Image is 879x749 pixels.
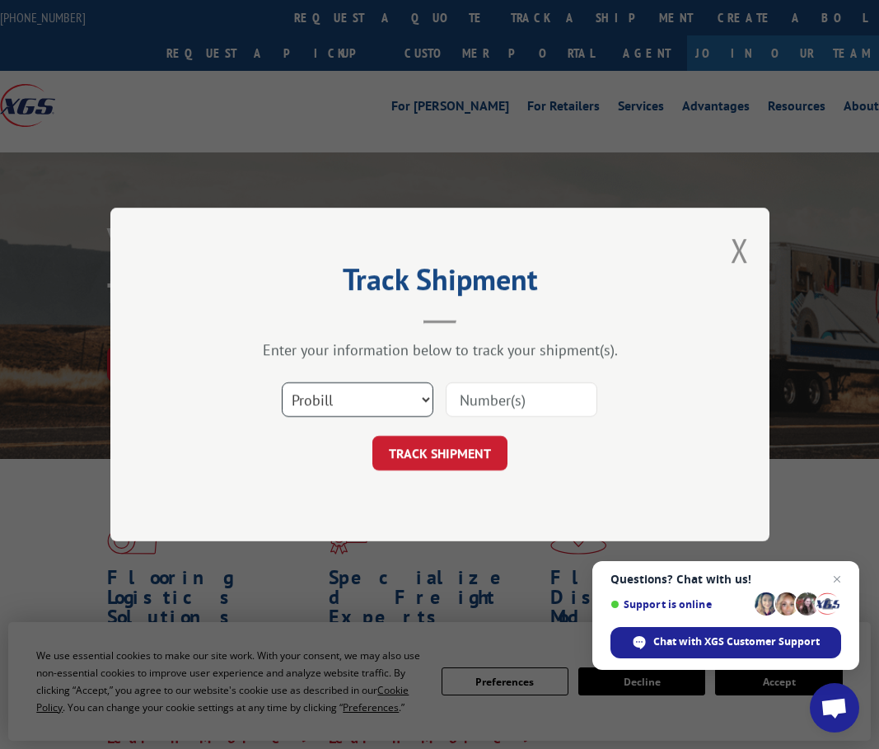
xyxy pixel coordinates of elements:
div: Enter your information below to track your shipment(s). [193,340,687,359]
span: Questions? Chat with us! [610,573,841,586]
span: Support is online [610,598,749,611]
input: Number(s) [446,382,597,417]
div: Open chat [810,683,859,733]
button: TRACK SHIPMENT [372,436,507,470]
button: Close modal [731,228,749,272]
div: Chat with XGS Customer Support [610,627,841,658]
span: Close chat [827,569,847,589]
span: Chat with XGS Customer Support [653,634,820,649]
h2: Track Shipment [193,268,687,299]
